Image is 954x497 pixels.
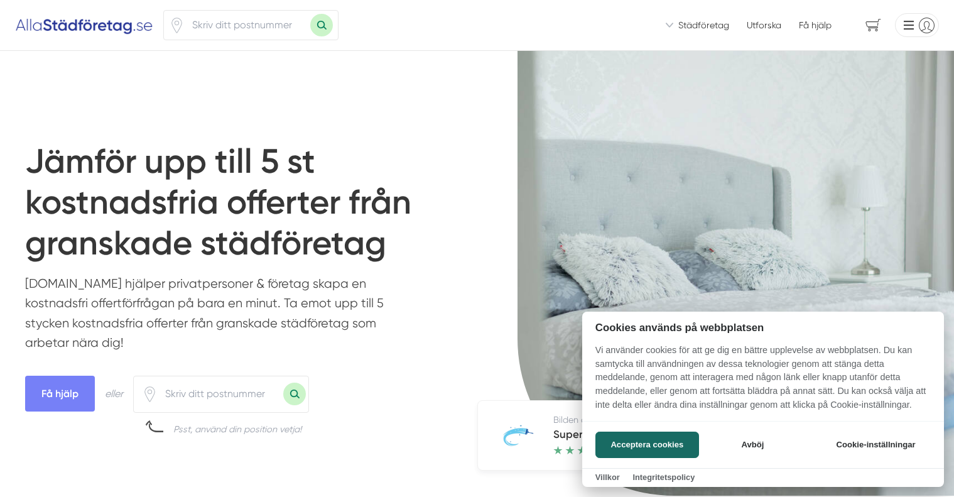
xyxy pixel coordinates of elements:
a: Integritetspolicy [632,472,695,482]
button: Cookie-inställningar [821,432,931,458]
button: Avböj [703,432,803,458]
h2: Cookies används på webbplatsen [582,322,944,334]
a: Villkor [595,472,620,482]
p: Vi använder cookies för att ge dig en bättre upplevelse av webbplatsen. Du kan samtycka till anvä... [582,344,944,420]
button: Acceptera cookies [595,432,699,458]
